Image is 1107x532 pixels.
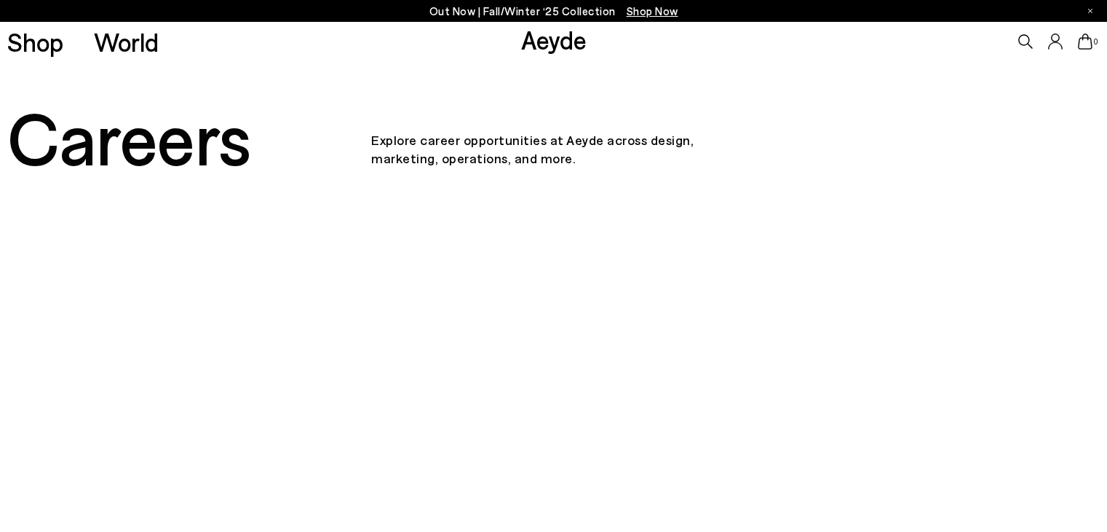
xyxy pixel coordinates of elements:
[429,2,678,20] p: Out Now | Fall/Winter ‘25 Collection
[521,24,587,55] a: Aeyde
[1078,34,1092,50] a: 0
[1092,38,1100,46] span: 0
[7,29,63,55] a: Shop
[627,4,678,17] span: Navigate to /collections/new-in
[94,29,159,55] a: World
[7,96,371,176] div: Careers
[371,105,735,168] p: Explore career opportunities at Aeyde across design, marketing, operations, and more.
